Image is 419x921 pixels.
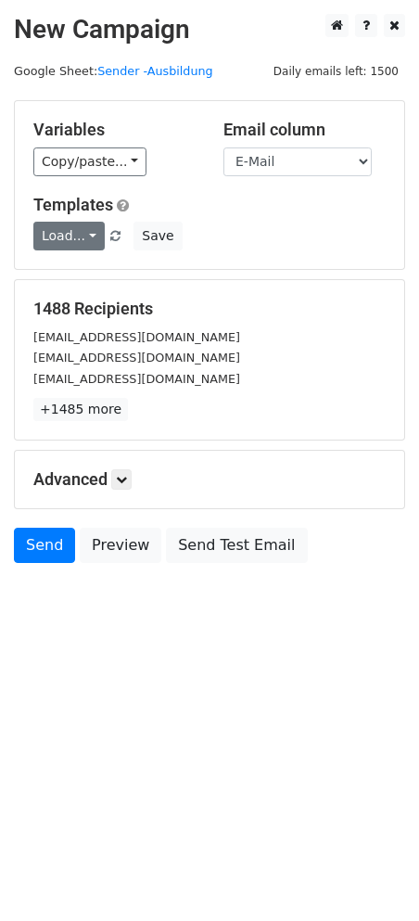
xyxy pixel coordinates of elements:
a: +1485 more [33,398,128,421]
h5: Variables [33,120,196,140]
small: [EMAIL_ADDRESS][DOMAIN_NAME] [33,372,240,386]
h5: 1488 Recipients [33,299,386,319]
small: Google Sheet: [14,64,213,78]
small: [EMAIL_ADDRESS][DOMAIN_NAME] [33,330,240,344]
button: Save [133,222,182,250]
h5: Email column [223,120,386,140]
a: Templates [33,195,113,214]
h2: New Campaign [14,14,405,45]
a: Send Test Email [166,528,307,563]
a: Load... [33,222,105,250]
h5: Advanced [33,469,386,490]
iframe: Chat Widget [326,832,419,921]
span: Daily emails left: 1500 [267,61,405,82]
a: Sender -Ausbildung [97,64,213,78]
small: [EMAIL_ADDRESS][DOMAIN_NAME] [33,351,240,365]
a: Daily emails left: 1500 [267,64,405,78]
div: Chat-Widget [326,832,419,921]
a: Copy/paste... [33,147,146,176]
a: Send [14,528,75,563]
a: Preview [80,528,161,563]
